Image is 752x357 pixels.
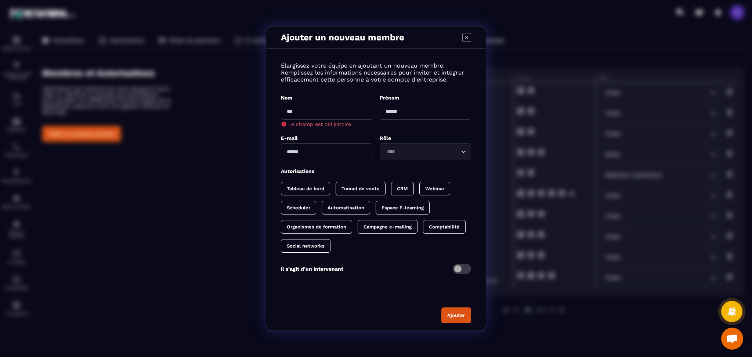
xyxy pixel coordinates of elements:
[429,224,460,230] p: Comptabilité
[328,205,364,210] p: Automatisation
[380,95,399,101] label: Prénom
[287,205,310,210] p: Scheduler
[397,186,408,191] p: CRM
[287,243,325,249] p: Social networks
[384,148,459,156] input: Search for option
[341,186,380,191] p: Tunnel de vente
[721,328,743,350] a: Ouvrir le chat
[425,186,444,191] p: Webinar
[364,224,412,230] p: Campagne e-mailing
[281,95,292,101] label: Nom
[281,168,314,174] label: Autorisations
[287,224,346,230] p: Organismes de formation
[281,62,471,83] p: Élargissez votre équipe en ajoutant un nouveau membre. Remplissez les informations nécessaires po...
[287,186,324,191] p: Tableau de bord
[382,205,424,210] p: Espace E-learning
[281,135,298,141] label: E-mail
[281,266,343,272] p: Il s’agit d’un Intervenant
[380,143,471,160] div: Search for option
[288,121,351,127] span: Le champ est obligatoire
[380,135,391,141] label: Rôle
[281,32,404,43] p: Ajouter un nouveau membre
[441,307,471,323] button: Ajouter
